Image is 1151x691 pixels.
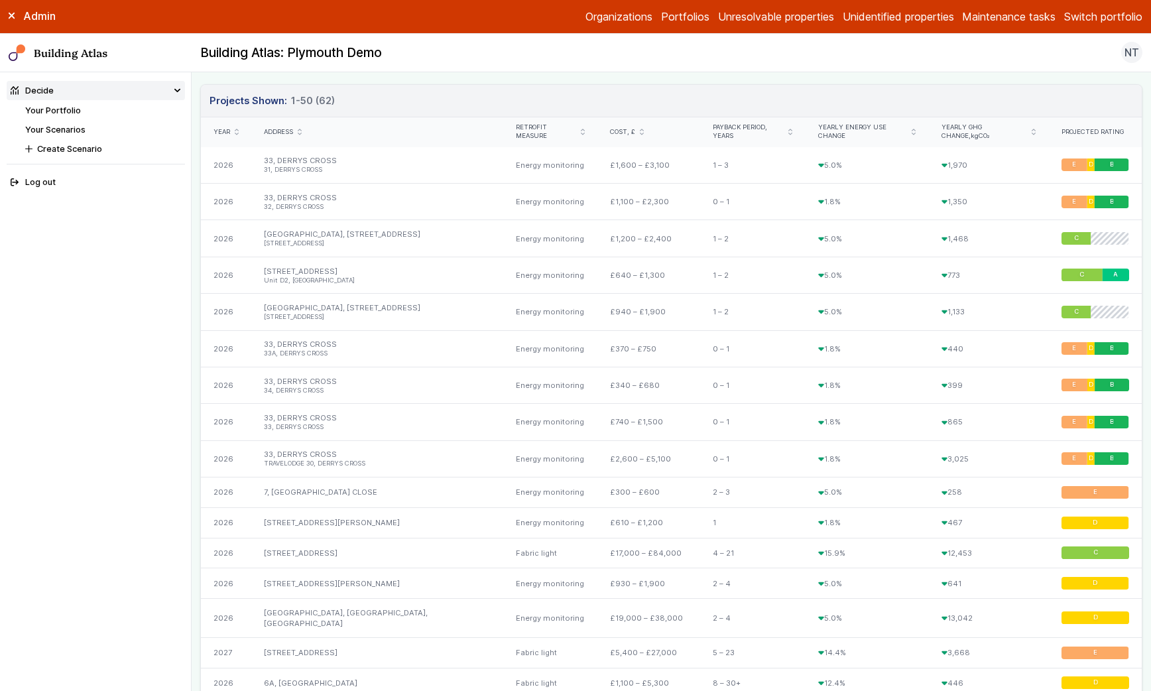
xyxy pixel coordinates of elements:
span: B [1110,198,1114,206]
div: 1.8% [806,440,929,477]
span: Retrofit measure [516,123,577,141]
div: 440 [929,330,1049,367]
div: 1.8% [806,367,929,403]
div: £370 – £750 [597,330,700,367]
a: Your Scenarios [25,125,86,135]
div: 5 – 23 [700,637,806,668]
div: 1.8% [806,507,929,538]
div: Energy monitoring [503,147,598,184]
div: 12,453 [929,538,1049,568]
a: Unidentified properties [843,9,954,25]
div: £340 – £680 [597,367,700,403]
div: Fabric light [503,538,598,568]
div: 0 – 1 [700,183,806,220]
div: £300 – £600 [597,477,700,508]
a: [STREET_ADDRESS] [264,548,337,558]
div: 1.8% [806,330,929,367]
div: £1,600 – £3,100 [597,147,700,184]
a: 33, DERRYS CROSS 33, DERRYS CROSS [264,413,490,432]
li: 33A, DERRYS CROSS [264,349,490,358]
span: Payback period, years [713,123,784,141]
a: Maintenance tasks [962,9,1056,25]
span: D [1089,160,1093,169]
li: 33, DERRYS CROSS [264,423,490,432]
div: 1 [700,507,806,538]
span: B [1110,344,1114,353]
a: 33, DERRYS CROSS 32, DERRYS CROSS [264,193,490,212]
div: £19,000 – £38,000 [597,599,700,638]
div: 467 [929,507,1049,538]
h3: Projects Shown: [210,94,335,108]
li: TRAVELODGE 30, DERRYS CROSS [264,460,490,468]
a: Unresolvable properties [718,9,834,25]
div: £930 – £1,900 [597,568,700,599]
a: 7, [GEOGRAPHIC_DATA] CLOSE [264,487,377,497]
div: 5.0% [806,568,929,599]
summary: Decide [7,81,185,100]
a: [STREET_ADDRESS] Unit D2, [GEOGRAPHIC_DATA] [264,267,490,285]
div: £17,000 – £84,000 [597,538,700,568]
div: Energy monitoring [503,220,598,257]
div: 2 – 4 [700,599,806,638]
div: £2,600 – £5,100 [597,440,700,477]
div: £740 – £1,500 [597,404,700,440]
span: E [1072,344,1076,353]
span: 1-50 (62) [291,94,335,108]
div: Energy monitoring [503,507,598,538]
div: 2026 [201,294,251,330]
div: 5.0% [806,477,929,508]
a: 6A, [GEOGRAPHIC_DATA] [264,678,357,688]
li: [STREET_ADDRESS] [264,313,490,322]
div: £1,200 – £2,400 [597,220,700,257]
span: E [1072,198,1076,206]
span: A [1113,271,1118,280]
div: Energy monitoring [503,294,598,330]
button: Create Scenario [21,139,185,158]
span: NT [1124,44,1139,60]
div: 0 – 1 [700,404,806,440]
div: 1,133 [929,294,1049,330]
a: 33, DERRYS CROSS TRAVELODGE 30, DERRYS CROSS [264,450,490,468]
span: D [1089,381,1093,390]
span: C [1079,271,1084,280]
div: £610 – £1,200 [597,507,700,538]
div: Projected rating [1061,128,1129,137]
div: 1 – 3 [700,147,806,184]
span: D [1089,198,1093,206]
li: Unit D2, [GEOGRAPHIC_DATA] [264,277,490,285]
div: Energy monitoring [503,599,598,638]
div: 2027 [201,637,251,668]
a: Organizations [585,9,652,25]
div: £640 – £1,300 [597,257,700,293]
a: Your Portfolio [25,105,81,115]
a: [GEOGRAPHIC_DATA], [STREET_ADDRESS] [STREET_ADDRESS] [264,303,490,322]
a: [GEOGRAPHIC_DATA], [GEOGRAPHIC_DATA], [GEOGRAPHIC_DATA] [264,608,428,628]
span: kgCO₂ [971,132,990,139]
div: £1,100 – £2,300 [597,183,700,220]
span: D [1093,579,1097,588]
div: 4 – 21 [700,538,806,568]
div: 773 [929,257,1049,293]
div: Energy monitoring [503,367,598,403]
span: Yearly energy use change [818,123,908,141]
div: 13,042 [929,599,1049,638]
div: 5.0% [806,257,929,293]
span: D [1093,519,1097,527]
a: [STREET_ADDRESS][PERSON_NAME] [264,518,400,527]
div: 3,668 [929,637,1049,668]
span: E [1072,454,1076,463]
div: 399 [929,367,1049,403]
h2: Building Atlas: Plymouth Demo [200,44,382,62]
div: 2026 [201,147,251,184]
span: Address [264,128,293,137]
div: 1.8% [806,183,929,220]
span: B [1110,381,1114,390]
span: E [1093,649,1097,657]
div: 2026 [201,599,251,638]
button: Switch portfolio [1064,9,1142,25]
li: [STREET_ADDRESS] [264,239,490,248]
div: Energy monitoring [503,257,598,293]
div: 3,025 [929,440,1049,477]
div: Energy monitoring [503,568,598,599]
div: 2 – 4 [700,568,806,599]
